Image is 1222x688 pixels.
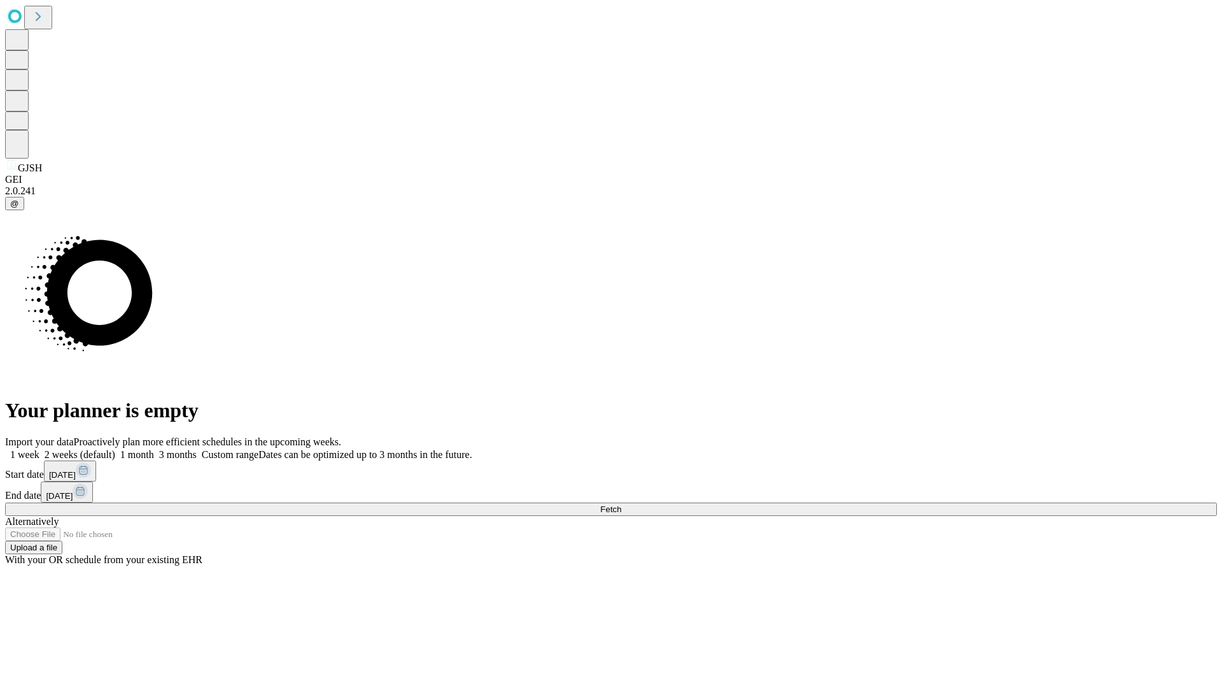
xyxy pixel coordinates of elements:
span: Fetch [600,505,621,514]
span: 3 months [159,449,197,460]
div: 2.0.241 [5,185,1217,197]
span: [DATE] [49,470,76,480]
span: Dates can be optimized up to 3 months in the future. [258,449,472,460]
button: [DATE] [41,482,93,503]
div: Start date [5,461,1217,482]
span: @ [10,199,19,208]
span: Custom range [202,449,258,460]
span: Alternatively [5,516,59,527]
span: 2 weeks (default) [45,449,115,460]
button: [DATE] [44,461,96,482]
span: With your OR schedule from your existing EHR [5,554,202,565]
span: 1 week [10,449,39,460]
span: Proactively plan more efficient schedules in the upcoming weeks. [74,436,341,447]
div: End date [5,482,1217,503]
span: [DATE] [46,491,73,501]
span: 1 month [120,449,154,460]
span: GJSH [18,162,42,173]
div: GEI [5,174,1217,185]
button: @ [5,197,24,210]
span: Import your data [5,436,74,447]
button: Upload a file [5,541,62,554]
h1: Your planner is empty [5,399,1217,422]
button: Fetch [5,503,1217,516]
